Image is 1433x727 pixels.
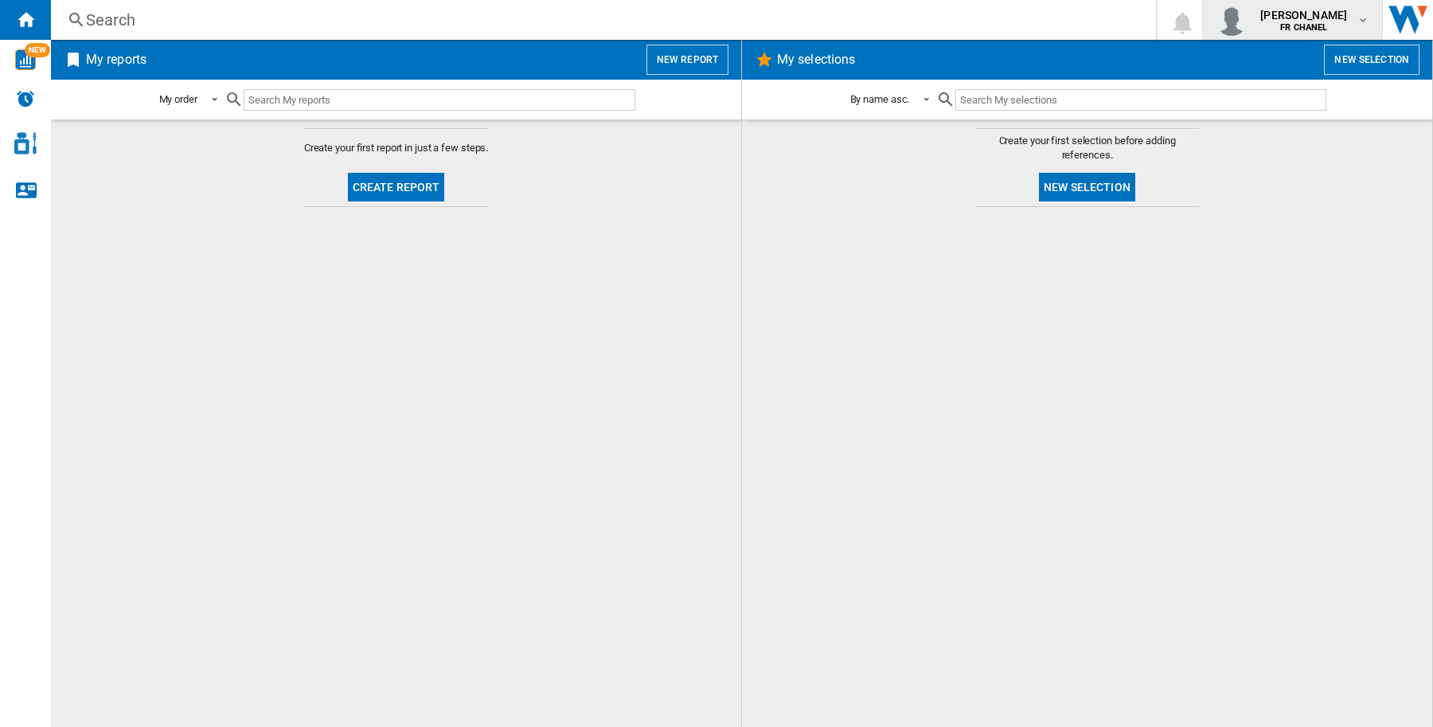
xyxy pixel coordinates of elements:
button: New report [646,45,728,75]
button: Create report [348,173,445,201]
button: New selection [1324,45,1419,75]
button: New selection [1039,173,1135,201]
input: Search My selections [955,89,1326,111]
span: NEW [25,43,50,57]
div: My order [159,93,197,105]
div: Search [86,9,1115,31]
span: Create your first report in just a few steps. [304,141,489,155]
span: Create your first selection before adding references. [976,134,1199,162]
img: alerts-logo.svg [16,89,35,108]
h2: My reports [83,45,150,75]
img: cosmetic-logo.svg [14,132,37,154]
img: profile.jpg [1216,4,1248,36]
div: By name asc. [850,93,910,105]
input: Search My reports [244,89,635,111]
b: FR CHANEL [1280,22,1327,33]
span: [PERSON_NAME] [1260,7,1347,23]
h2: My selections [774,45,858,75]
img: wise-card.svg [15,49,36,70]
